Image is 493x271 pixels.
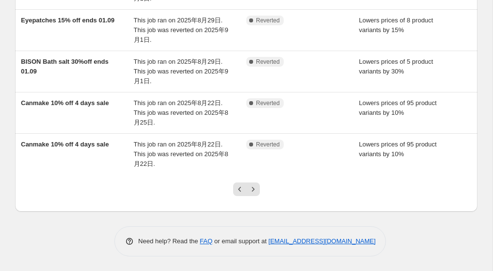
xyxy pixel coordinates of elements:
button: Previous [233,182,247,196]
span: Lowers prices of 95 product variants by 10% [359,99,437,116]
span: or email support at [213,237,269,245]
span: Canmake 10% off 4 days sale [21,99,109,107]
a: FAQ [200,237,213,245]
span: This job ran on 2025年8月29日. This job was reverted on 2025年9月1日. [134,58,228,85]
span: Reverted [256,17,280,24]
span: Eyepatches 15% off ends 01.09 [21,17,114,24]
nav: Pagination [233,182,260,196]
span: Lowers prices of 8 product variants by 15% [359,17,433,34]
span: Need help? Read the [138,237,200,245]
span: This job ran on 2025年8月22日. This job was reverted on 2025年8月22日. [134,141,228,167]
a: [EMAIL_ADDRESS][DOMAIN_NAME] [269,237,376,245]
span: This job ran on 2025年8月22日. This job was reverted on 2025年8月25日. [134,99,228,126]
span: BISON Bath salt 30%off ends 01.09 [21,58,109,75]
span: Reverted [256,99,280,107]
button: Next [246,182,260,196]
span: Reverted [256,141,280,148]
span: This job ran on 2025年8月29日. This job was reverted on 2025年9月1日. [134,17,228,43]
span: Lowers prices of 5 product variants by 30% [359,58,433,75]
span: Lowers prices of 95 product variants by 10% [359,141,437,158]
span: Canmake 10% off 4 days sale [21,141,109,148]
span: Reverted [256,58,280,66]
